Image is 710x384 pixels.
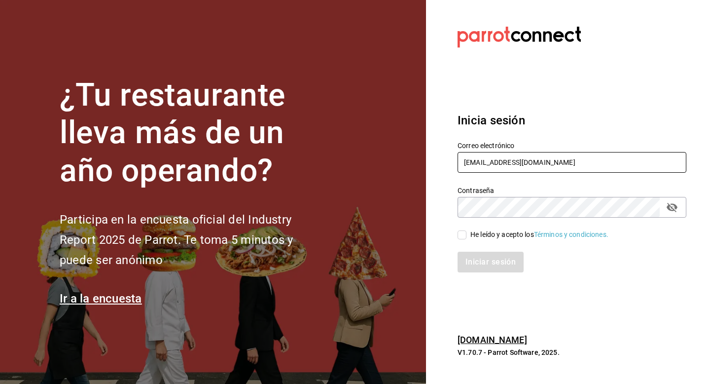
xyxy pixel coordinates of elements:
a: Términos y condiciones. [534,230,608,238]
a: [DOMAIN_NAME] [458,335,527,345]
input: Ingresa tu correo electrónico [458,152,686,173]
label: Correo electrónico [458,142,686,149]
a: Ir a la encuesta [60,292,142,306]
h3: Inicia sesión [458,112,686,129]
p: V1.70.7 - Parrot Software, 2025. [458,347,686,357]
h1: ¿Tu restaurante lleva más de un año operando? [60,77,326,190]
h2: Participa en la encuesta oficial del Industry Report 2025 de Parrot. Te toma 5 minutos y puede se... [60,210,326,270]
div: He leído y acepto los [470,230,608,240]
label: Contraseña [458,187,686,193]
button: passwordField [664,199,680,216]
